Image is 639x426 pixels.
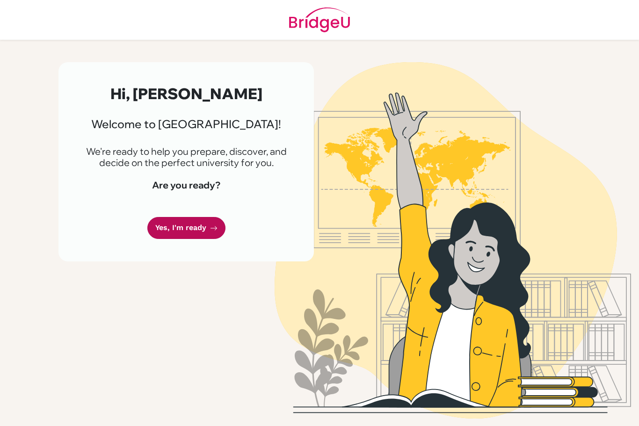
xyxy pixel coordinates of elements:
span: Help [22,7,41,15]
a: Yes, I'm ready [147,217,225,239]
p: We're ready to help you prepare, discover, and decide on the perfect university for you. [81,146,291,168]
h3: Welcome to [GEOGRAPHIC_DATA]! [81,117,291,131]
h4: Are you ready? [81,180,291,191]
h2: Hi, [PERSON_NAME] [81,85,291,102]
